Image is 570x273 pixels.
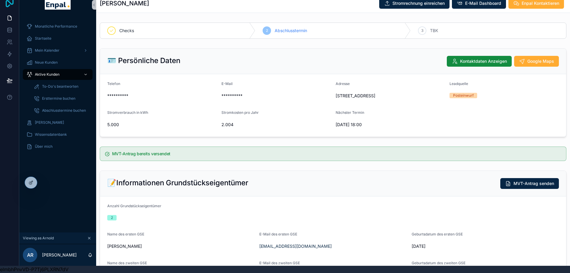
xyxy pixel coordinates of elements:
span: AR [27,251,33,259]
span: Enpal Kontaktieren [522,0,559,6]
span: Stromverbrauch in kWh [107,110,148,115]
span: Adresse [336,81,350,86]
span: Mein Kalender [35,48,59,53]
span: [PERSON_NAME] [107,243,255,249]
span: Checks [119,28,134,34]
span: Geburtsdatum des ersten GSE [412,232,463,236]
span: E-Mail des ersten GSE [259,232,297,236]
span: Telefon [107,81,120,86]
span: [DATE] 18:00 [336,122,445,128]
span: MVT-Antrag senden [514,180,554,187]
p: [PERSON_NAME] [42,252,77,258]
span: Geburtsdatum des zweiten GSE [412,261,465,265]
a: [PERSON_NAME] [23,117,93,128]
span: Aktive Kunden [35,72,59,77]
a: Aktive Kunden [23,69,93,80]
span: Abschlusstermine buchen [42,108,86,113]
div: scrollable content [19,17,96,160]
a: To-Do's beantworten [30,81,93,92]
span: Leadquelle [450,81,468,86]
div: 2 [111,215,113,220]
button: MVT-Antrag senden [500,178,559,189]
span: Name des zweiten GSE [107,261,147,265]
span: Anzahl Grundstückseigentümer [107,204,161,208]
span: E-Mail des zweiten GSE [259,261,300,265]
span: [STREET_ADDRESS] [336,93,445,99]
span: Stromkosten pro Jahr [221,110,259,115]
span: Über mich [35,144,53,149]
span: 2.004 [221,122,331,128]
span: To-Do's beantworten [42,84,78,89]
span: Wissensdatenbank [35,132,67,137]
a: Mein Kalender [23,45,93,56]
span: Abschlusstermin [275,28,307,34]
a: Wissensdatenbank [23,129,93,140]
a: Startseite [23,33,93,44]
span: 3 [421,28,423,33]
span: Kontaktdaten Anzeigen [460,58,507,64]
a: [EMAIL_ADDRESS][DOMAIN_NAME] [259,243,332,249]
span: Viewing as Arnold [23,236,54,241]
a: Neue Kunden [23,57,93,68]
span: Name des ersten GSE [107,232,144,236]
span: E-Mail Dashboard [465,0,501,6]
span: 5.000 [107,122,217,128]
span: Google Maps [527,58,554,64]
button: Kontaktdaten Anzeigen [447,56,512,67]
span: [DATE] [412,243,559,249]
span: Stromrechnung einreichen [392,0,445,6]
span: E-Mail [221,81,233,86]
div: Posteinwurf [453,93,474,98]
span: [PERSON_NAME] [35,120,64,125]
span: Startseite [35,36,51,41]
span: Ersttermine buchen [42,96,75,101]
span: Neue Kunden [35,60,58,65]
span: Nächster Termin [336,110,364,115]
span: 2 [266,28,268,33]
h2: 📝Informationen Grundstückseigentümer [107,178,248,188]
a: Monatliche Performance [23,21,93,32]
h5: MVT-Antrag bereits versendet [112,152,561,156]
span: Monatliche Performance [35,24,77,29]
h2: 🪪 Persönliche Daten [107,56,180,65]
button: Google Maps [514,56,559,67]
a: Über mich [23,141,93,152]
a: Ersttermine buchen [30,93,93,104]
a: Abschlusstermine buchen [30,105,93,116]
span: TBK [430,28,438,34]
